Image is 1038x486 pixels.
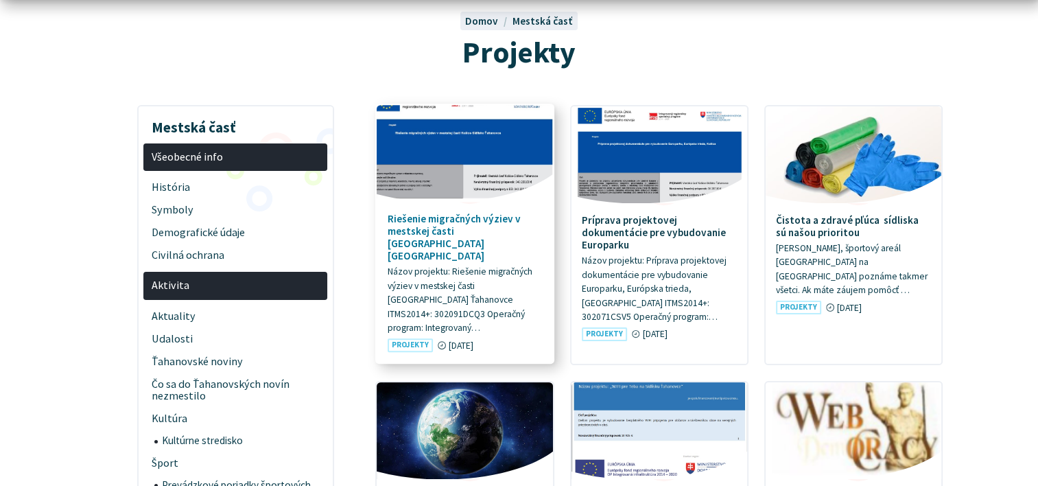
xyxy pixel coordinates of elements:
a: Ťahanovské noviny [143,350,327,373]
span: Projekty [462,33,576,71]
a: Čo sa do Ťahanovských novín nezmestilo [143,373,327,408]
span: Projekty [776,301,821,315]
span: Aktivita [152,275,320,297]
span: Symboly [152,199,320,222]
span: Kultúra [152,408,320,430]
a: Aktuality [143,305,327,327]
span: Kultúrne stredisko [162,430,320,452]
a: Symboly [143,199,327,222]
h4: Príprava projektovej dokumentácie pre vybudovanie Europarku [582,214,737,252]
span: História [152,176,320,199]
a: Príprava projektovej dokumentácie pre vybudovanie Europarku Názov projektu: Príprava projektovej ... [571,106,747,351]
a: Riešenie migračných výziev v mestskej časti [GEOGRAPHIC_DATA] [GEOGRAPHIC_DATA] Názov projektu: R... [377,105,552,362]
a: Kultúrne stredisko [154,430,328,452]
span: Aktuality [152,305,320,327]
a: Demografické údaje [143,222,327,244]
a: Udalosti [143,327,327,350]
span: Projekty [582,327,627,342]
span: [DATE] [643,328,668,340]
h4: Riešenie migračných výziev v mestskej časti [GEOGRAPHIC_DATA] [GEOGRAPHIC_DATA] [388,213,543,263]
a: Aktivita [143,272,327,300]
p: Názov projektu: Riešenie migračných výziev v mestskej časti [GEOGRAPHIC_DATA] Ťahanovce ITMS2014+... [388,265,543,336]
span: [DATE] [448,340,473,351]
span: Domov [465,14,498,27]
span: Demografické údaje [152,222,320,244]
a: Mestská časť [512,14,573,27]
a: Domov [465,14,512,27]
span: Civilná ochrana [152,244,320,267]
span: Udalosti [152,327,320,350]
p: Názov projektu: Príprava projektovej dokumentácie pre vybudovanie Europarku, Európska trieda, [GE... [582,254,737,325]
span: Projekty [388,338,433,353]
p: [PERSON_NAME], športový areál [GEOGRAPHIC_DATA] na [GEOGRAPHIC_DATA] poznáme takmer všetci. Ak má... [776,242,931,298]
h3: Mestská časť [143,109,327,138]
span: Ťahanovské noviny [152,350,320,373]
a: Civilná ochrana [143,244,327,267]
h4: Čistota a zdravé pľúca sídliska sú našou prioritou [776,214,931,239]
span: Šport [152,452,320,475]
a: Kultúra [143,408,327,430]
span: Všeobecné info [152,146,320,168]
a: História [143,176,327,199]
a: Všeobecné info [143,143,327,172]
span: [DATE] [837,302,862,314]
a: Čistota a zdravé pľúca sídliska sú našou prioritou [PERSON_NAME], športový areál [GEOGRAPHIC_DATA... [766,106,941,325]
a: Šport [143,452,327,475]
span: Čo sa do Ťahanovských novín nezmestilo [152,373,320,408]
